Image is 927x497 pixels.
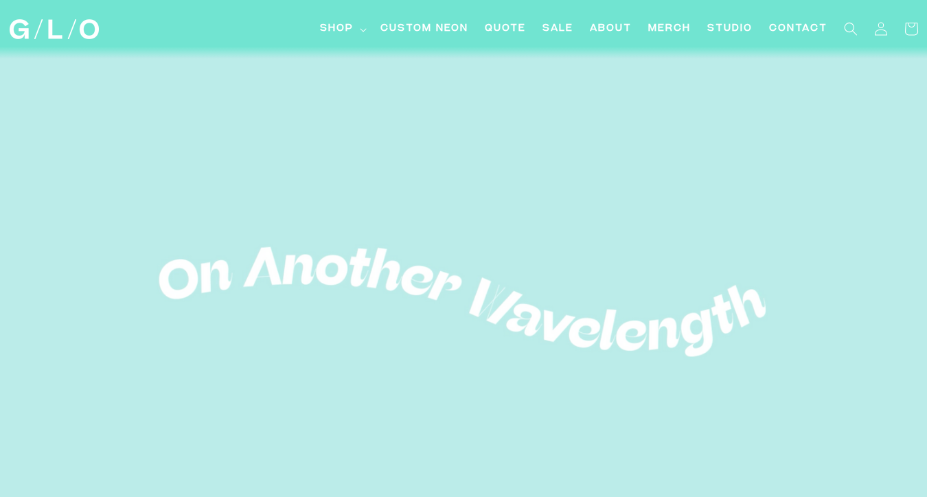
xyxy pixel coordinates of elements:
a: Contact [761,14,836,45]
span: Merch [648,22,691,36]
a: Merch [640,14,699,45]
img: GLO Studio [10,19,99,39]
a: SALE [534,14,582,45]
span: Shop [320,22,354,36]
span: Quote [485,22,526,36]
span: SALE [542,22,573,36]
summary: Search [836,14,866,44]
a: About [582,14,640,45]
span: Studio [707,22,753,36]
a: Quote [477,14,534,45]
a: Custom Neon [372,14,477,45]
summary: Shop [312,14,372,45]
span: Custom Neon [380,22,468,36]
span: Contact [769,22,827,36]
span: About [590,22,632,36]
a: Studio [699,14,761,45]
a: GLO Studio [4,14,104,45]
iframe: Chat Widget [858,431,927,497]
